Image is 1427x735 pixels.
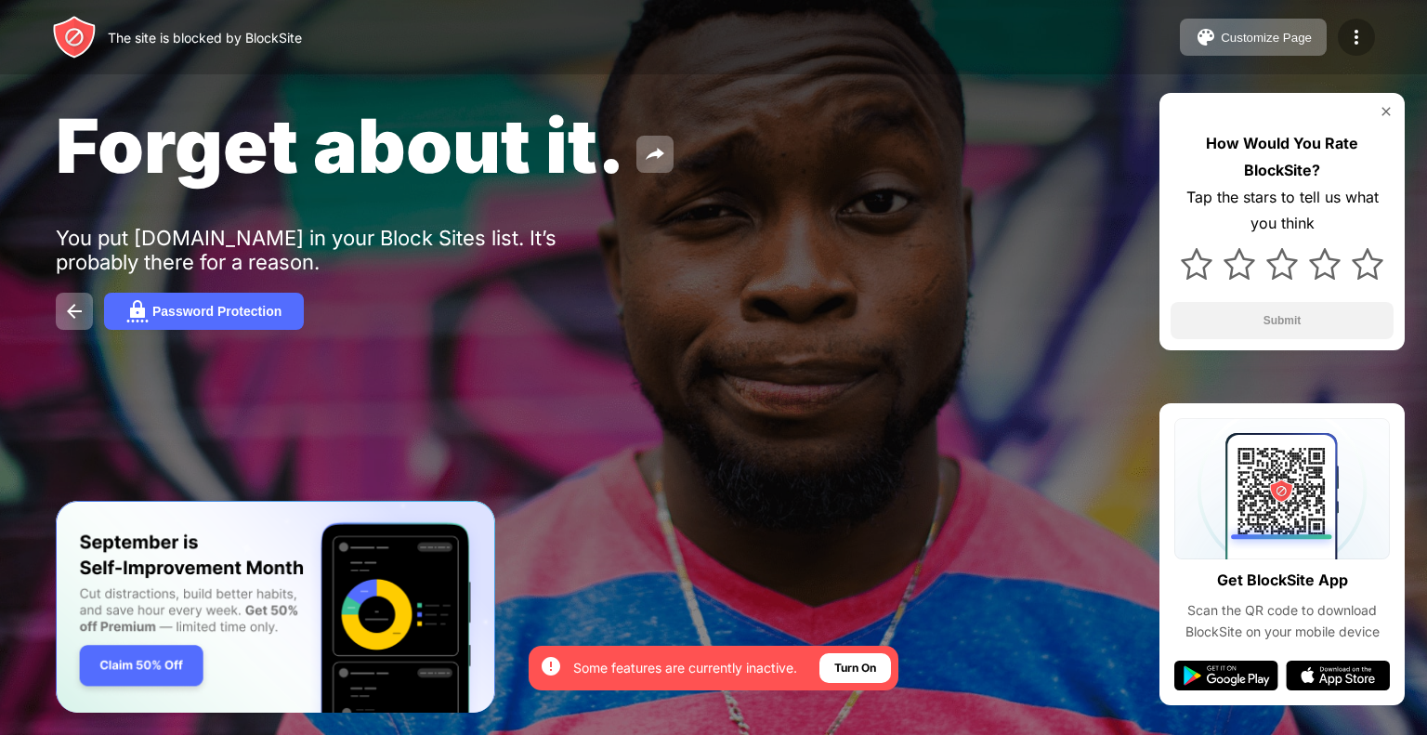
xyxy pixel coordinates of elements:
[1224,248,1255,280] img: star.svg
[1379,104,1394,119] img: rate-us-close.svg
[52,15,97,59] img: header-logo.svg
[834,659,876,677] div: Turn On
[1174,661,1278,690] img: google-play.svg
[1309,248,1341,280] img: star.svg
[1180,19,1327,56] button: Customize Page
[573,659,797,677] div: Some features are currently inactive.
[1174,600,1390,642] div: Scan the QR code to download BlockSite on your mobile device
[1195,26,1217,48] img: pallet.svg
[126,300,149,322] img: password.svg
[108,30,302,46] div: The site is blocked by BlockSite
[1181,248,1212,280] img: star.svg
[1171,302,1394,339] button: Submit
[540,655,562,677] img: error-circle-white.svg
[1171,130,1394,184] div: How Would You Rate BlockSite?
[1217,567,1348,594] div: Get BlockSite App
[63,300,85,322] img: back.svg
[1352,248,1383,280] img: star.svg
[1286,661,1390,690] img: app-store.svg
[1171,184,1394,238] div: Tap the stars to tell us what you think
[1345,26,1368,48] img: menu-icon.svg
[1174,418,1390,559] img: qrcode.svg
[104,293,304,330] button: Password Protection
[56,501,495,714] iframe: Banner
[152,304,281,319] div: Password Protection
[1266,248,1298,280] img: star.svg
[644,143,666,165] img: share.svg
[56,100,625,190] span: Forget about it.
[56,226,630,274] div: You put [DOMAIN_NAME] in your Block Sites list. It’s probably there for a reason.
[1221,31,1312,45] div: Customize Page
